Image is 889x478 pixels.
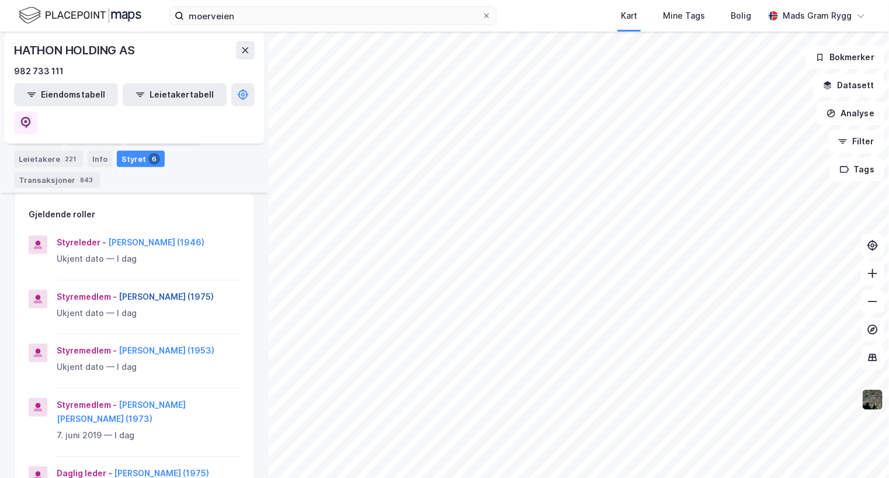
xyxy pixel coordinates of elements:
[57,360,240,374] div: Ukjent dato — I dag
[14,41,137,60] div: HATHON HOLDING AS
[78,174,95,186] div: 843
[663,9,705,23] div: Mine Tags
[805,46,884,69] button: Bokmerker
[29,207,95,221] div: Gjeldende roller
[62,153,78,165] div: 221
[14,172,100,188] div: Transaksjoner
[57,252,240,266] div: Ukjent dato — I dag
[817,102,884,125] button: Analyse
[123,83,227,106] button: Leietakertabell
[830,158,884,181] button: Tags
[828,130,884,153] button: Filter
[831,422,889,478] iframe: Chat Widget
[731,9,751,23] div: Bolig
[831,422,889,478] div: Kontrollprogram for chat
[88,151,112,167] div: Info
[14,83,118,106] button: Eiendomstabell
[813,74,884,97] button: Datasett
[117,151,165,167] div: Styret
[14,64,64,78] div: 982 733 111
[19,5,141,26] img: logo.f888ab2527a4732fd821a326f86c7f29.svg
[184,7,482,25] input: Søk på adresse, matrikkel, gårdeiere, leietakere eller personer
[621,9,637,23] div: Kart
[14,151,83,167] div: Leietakere
[57,306,240,320] div: Ukjent dato — I dag
[862,389,884,411] img: 9k=
[57,428,240,442] div: 7. juni 2019 — I dag
[783,9,852,23] div: Mads Gram Rygg
[148,153,160,165] div: 6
